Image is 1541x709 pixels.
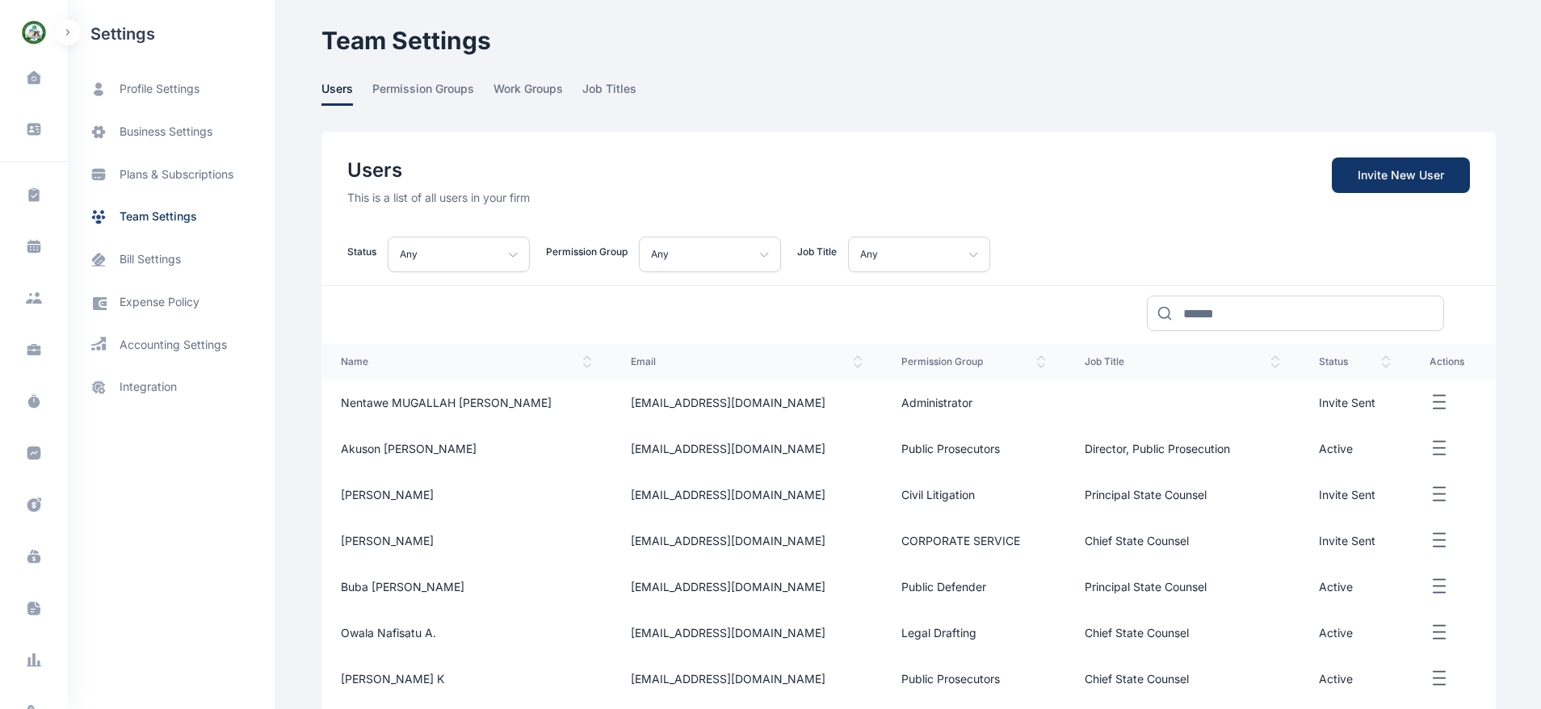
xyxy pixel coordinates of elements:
[68,68,275,111] a: profile settings
[341,488,434,501] span: [PERSON_NAME]
[631,442,825,455] span: [EMAIL_ADDRESS][DOMAIN_NAME]
[901,442,1000,455] span: Public prosecutors
[1300,610,1410,656] td: Active
[493,81,582,106] a: work groups
[493,81,563,106] span: work groups
[1085,442,1230,455] span: Director, Public Prosecution
[120,208,197,225] span: team settings
[860,245,878,264] p: Any
[651,245,669,264] p: Any
[68,324,275,366] a: accounting settings
[1300,518,1410,564] td: Invite Sent
[120,166,233,182] span: plans & subscriptions
[120,379,177,396] span: integration
[120,124,212,141] span: business settings
[1085,626,1189,640] span: Chief State Counsel
[901,488,975,501] span: Civil litigation
[372,81,474,106] span: permission groups
[68,195,275,238] a: team settings
[631,626,825,640] span: [EMAIL_ADDRESS][DOMAIN_NAME]
[341,396,552,409] span: Nentawe MUGALLAH [PERSON_NAME]
[321,81,372,106] a: users
[631,396,825,409] span: [EMAIL_ADDRESS][DOMAIN_NAME]
[347,157,530,183] h2: Users
[631,672,825,686] span: [EMAIL_ADDRESS][DOMAIN_NAME]
[1085,672,1189,686] span: Chief State Counsel
[1332,157,1470,193] a: Invite New User
[341,355,592,368] span: name
[68,238,275,281] a: bill settings
[372,81,493,106] a: permission groups
[901,396,972,409] span: Administrator
[901,672,1000,686] span: Public prosecutors
[341,442,477,455] span: Akuson [PERSON_NAME]
[1085,534,1189,547] span: Chief State Counsel
[341,580,464,594] span: Buba [PERSON_NAME]
[341,672,444,686] span: [PERSON_NAME] K
[1085,580,1207,594] span: Principal State Counsel
[341,626,436,640] span: Owala Nafisatu A.
[631,488,825,501] span: [EMAIL_ADDRESS][DOMAIN_NAME]
[546,245,628,258] p: Permission Group
[582,81,636,106] span: job titles
[631,580,825,594] span: [EMAIL_ADDRESS][DOMAIN_NAME]
[582,81,656,106] a: job titles
[1085,488,1207,501] span: Principal State Counsel
[1300,380,1410,426] td: Invite Sent
[901,580,986,594] span: Public Defender
[797,245,837,258] p: Job Title
[68,153,275,195] a: plans & subscriptions
[400,245,418,264] p: Any
[901,626,976,640] span: Legal Drafting
[68,366,275,409] a: integration
[321,81,353,106] span: users
[120,294,199,311] span: expense policy
[68,111,275,153] a: business settings
[68,281,275,324] a: expense policy
[1300,656,1410,702] td: Active
[1300,426,1410,472] td: Active
[120,337,227,353] span: accounting settings
[341,534,434,547] span: [PERSON_NAME]
[120,251,181,268] span: bill settings
[1300,472,1410,518] td: Invite Sent
[631,534,825,547] span: [EMAIL_ADDRESS][DOMAIN_NAME]
[1319,355,1391,368] span: status
[901,534,1020,547] span: CORPORATE SERVICE
[347,245,376,258] p: Status
[1430,355,1476,368] span: actions
[321,26,1496,55] h1: Team Settings
[1085,355,1280,368] span: job title
[1300,564,1410,610] td: Active
[631,355,863,368] span: email
[347,190,530,206] p: This is a list of all users in your firm
[120,81,199,98] span: profile settings
[901,355,1045,368] span: permission group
